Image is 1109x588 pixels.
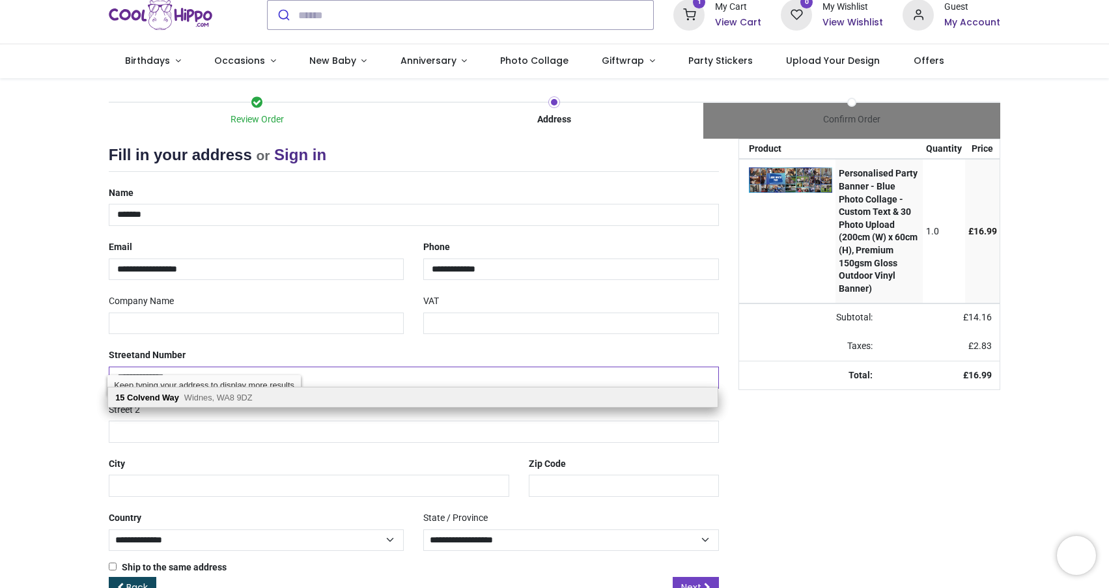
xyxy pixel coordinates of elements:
[423,236,450,259] label: Phone
[914,54,944,67] span: Offers
[115,393,124,402] b: 15
[585,44,672,78] a: Giftwrap
[109,399,140,421] label: Street 2
[703,113,1001,126] div: Confirm Order
[423,290,439,313] label: VAT
[108,387,718,408] div: address list
[688,54,753,67] span: Party Stickers
[109,182,133,204] label: Name
[197,44,292,78] a: Occasions
[274,146,326,163] a: Sign in
[109,113,406,126] div: Review Order
[944,1,1000,14] div: Guest
[839,168,918,293] strong: Personalised Party Banner - Blue Photo Collage - Custom Text & 30 Photo Upload (200cm (W) x 60cm ...
[968,226,997,236] span: £
[135,350,186,360] span: and Number
[968,370,992,380] span: 16.99
[963,370,992,380] strong: £
[268,1,298,29] button: Submit
[923,139,965,159] th: Quantity
[184,393,253,402] span: Widnes, WA8 9DZ
[926,225,962,238] div: 1.0
[109,453,125,475] label: City
[786,54,880,67] span: Upload Your Design
[822,16,883,29] a: View Wishlist
[673,9,705,20] a: 1
[214,54,265,67] span: Occasions
[739,303,880,332] td: Subtotal:
[400,54,456,67] span: Anniversary
[963,312,992,322] span: £
[739,332,880,361] td: Taxes:
[974,226,997,236] span: 16.99
[162,393,179,402] b: Way
[109,563,117,570] input: Ship to the same address
[968,341,992,351] span: £
[107,375,301,395] div: Keep typing your address to display more results
[529,453,566,475] label: Zip Code
[109,44,198,78] a: Birthdays
[715,1,761,14] div: My Cart
[406,113,703,126] div: Address
[1057,536,1096,575] iframe: Brevo live chat
[109,507,141,529] label: Country
[965,139,1000,159] th: Price
[822,1,883,14] div: My Wishlist
[749,167,832,192] img: cxZAAAAAElFTkSuQmCC
[109,561,227,574] label: Ship to the same address
[292,44,384,78] a: New Baby
[781,9,812,20] a: 0
[109,290,174,313] label: Company Name
[602,54,644,67] span: Giftwrap
[500,54,569,67] span: Photo Collage
[384,44,484,78] a: Anniversary
[309,54,356,67] span: New Baby
[109,236,132,259] label: Email
[109,344,186,367] label: Street
[127,393,160,402] b: Colvend
[109,146,252,163] span: Fill in your address
[974,341,992,351] span: 2.83
[739,139,835,159] th: Product
[944,16,1000,29] a: My Account
[423,507,488,529] label: State / Province
[715,16,761,29] a: View Cart
[125,54,170,67] span: Birthdays
[256,148,270,163] small: or
[968,312,992,322] span: 14.16
[849,370,873,380] strong: Total:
